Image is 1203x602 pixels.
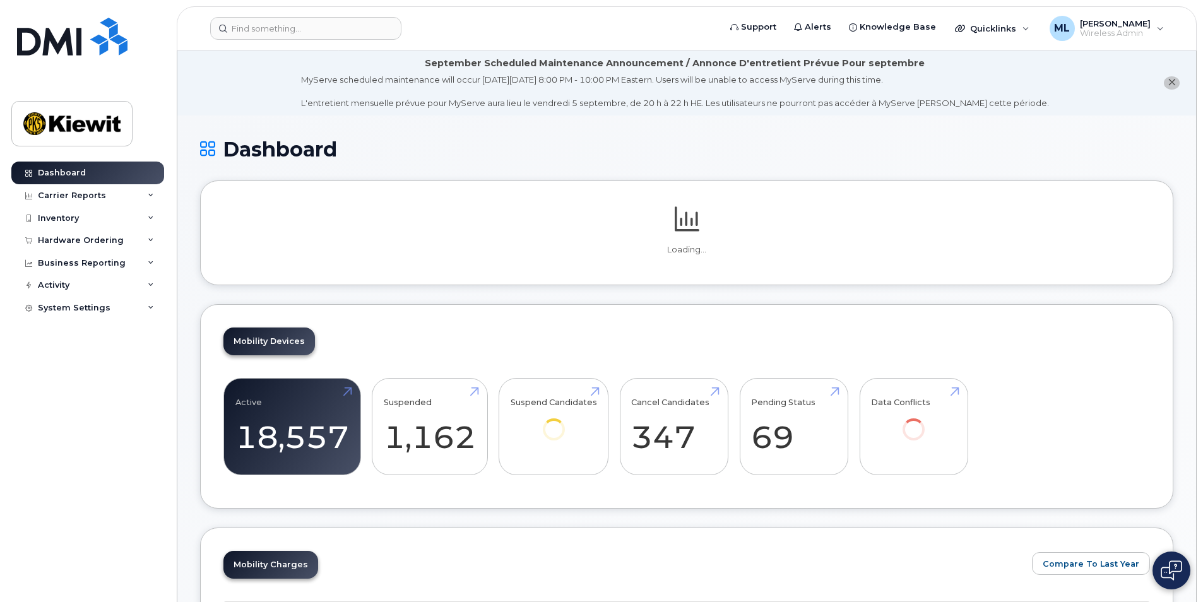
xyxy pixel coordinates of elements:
[301,74,1049,109] div: MyServe scheduled maintenance will occur [DATE][DATE] 8:00 PM - 10:00 PM Eastern. Users will be u...
[1161,560,1182,581] img: Open chat
[1164,76,1180,90] button: close notification
[511,385,597,457] a: Suspend Candidates
[1032,552,1150,575] button: Compare To Last Year
[1043,558,1139,570] span: Compare To Last Year
[223,551,318,579] a: Mobility Charges
[425,57,925,70] div: September Scheduled Maintenance Announcement / Annonce D'entretient Prévue Pour septembre
[223,328,315,355] a: Mobility Devices
[384,385,476,468] a: Suspended 1,162
[235,385,349,468] a: Active 18,557
[200,138,1173,160] h1: Dashboard
[631,385,716,468] a: Cancel Candidates 347
[223,244,1150,256] p: Loading...
[751,385,836,468] a: Pending Status 69
[871,385,956,457] a: Data Conflicts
